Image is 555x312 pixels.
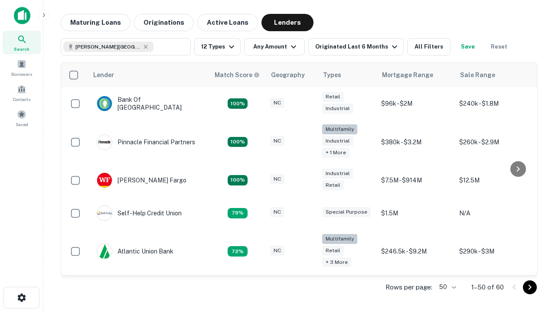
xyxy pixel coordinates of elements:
div: NC [270,98,284,108]
div: Geography [271,70,305,80]
div: Self-help Credit Union [97,205,182,221]
div: Matching Properties: 11, hasApolloMatch: undefined [228,208,248,218]
a: Borrowers [3,56,41,79]
td: $240k - $1.8M [455,87,533,120]
p: Rows per page: [385,282,432,292]
div: Industrial [322,104,353,114]
button: Go to next page [523,280,537,294]
div: Retail [322,246,344,256]
div: Multifamily [322,124,357,134]
td: $12.5M [455,164,533,197]
div: Originated Last 6 Months [315,42,400,52]
button: Originated Last 6 Months [308,38,404,55]
div: Industrial [322,169,353,179]
a: Saved [3,106,41,130]
div: Pinnacle Financial Partners [97,134,195,150]
td: N/A [455,197,533,230]
img: picture [97,173,112,188]
div: Matching Properties: 15, hasApolloMatch: undefined [228,175,248,185]
td: $200k - $3.3M [377,273,455,306]
td: $7.5M - $914M [377,164,455,197]
h6: Match Score [215,70,258,80]
span: Borrowers [11,71,32,78]
button: Save your search to get updates of matches that match your search criteria. [454,38,482,55]
span: [PERSON_NAME][GEOGRAPHIC_DATA], [GEOGRAPHIC_DATA] [75,43,140,51]
div: Retail [322,180,344,190]
span: Contacts [13,96,30,103]
span: Saved [16,121,28,128]
td: $290k - $3M [455,230,533,273]
button: 12 Types [194,38,241,55]
th: Capitalize uses an advanced AI algorithm to match your search with the best lender. The match sco... [209,63,266,87]
div: Matching Properties: 14, hasApolloMatch: undefined [228,98,248,109]
img: picture [97,135,112,149]
div: Lender [93,70,114,80]
th: Geography [266,63,318,87]
div: 50 [436,281,457,293]
div: Matching Properties: 10, hasApolloMatch: undefined [228,246,248,257]
td: $246.5k - $9.2M [377,230,455,273]
button: Active Loans [197,14,258,31]
div: NC [270,246,284,256]
p: 1–50 of 60 [471,282,504,292]
div: + 3 more [322,257,351,267]
img: picture [97,206,112,221]
div: Atlantic Union Bank [97,244,173,259]
th: Types [318,63,377,87]
button: Maturing Loans [61,14,131,31]
th: Mortgage Range [377,63,455,87]
td: $260k - $2.9M [455,120,533,164]
div: Types [323,70,341,80]
img: picture [97,244,112,259]
div: NC [270,136,284,146]
div: Capitalize uses an advanced AI algorithm to match your search with the best lender. The match sco... [215,70,260,80]
div: NC [270,207,284,217]
div: [PERSON_NAME] Fargo [97,172,186,188]
td: $480k - $3.1M [455,273,533,306]
button: All Filters [407,38,451,55]
button: Originations [134,14,194,31]
a: Contacts [3,81,41,104]
th: Lender [88,63,209,87]
iframe: Chat Widget [512,243,555,284]
td: $96k - $2M [377,87,455,120]
button: Lenders [261,14,313,31]
a: Search [3,31,41,54]
div: NC [270,174,284,184]
th: Sale Range [455,63,533,87]
img: picture [97,96,112,111]
div: Sale Range [460,70,495,80]
span: Search [14,45,29,52]
div: Mortgage Range [382,70,433,80]
div: Bank Of [GEOGRAPHIC_DATA] [97,96,201,111]
td: $380k - $3.2M [377,120,455,164]
img: capitalize-icon.png [14,7,30,24]
button: Reset [485,38,513,55]
div: Retail [322,92,344,102]
div: Industrial [322,136,353,146]
div: Matching Properties: 25, hasApolloMatch: undefined [228,137,248,147]
div: Multifamily [322,234,357,244]
button: Any Amount [244,38,305,55]
div: + 1 more [322,148,349,158]
div: Special Purpose [322,207,371,217]
td: $1.5M [377,197,455,230]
